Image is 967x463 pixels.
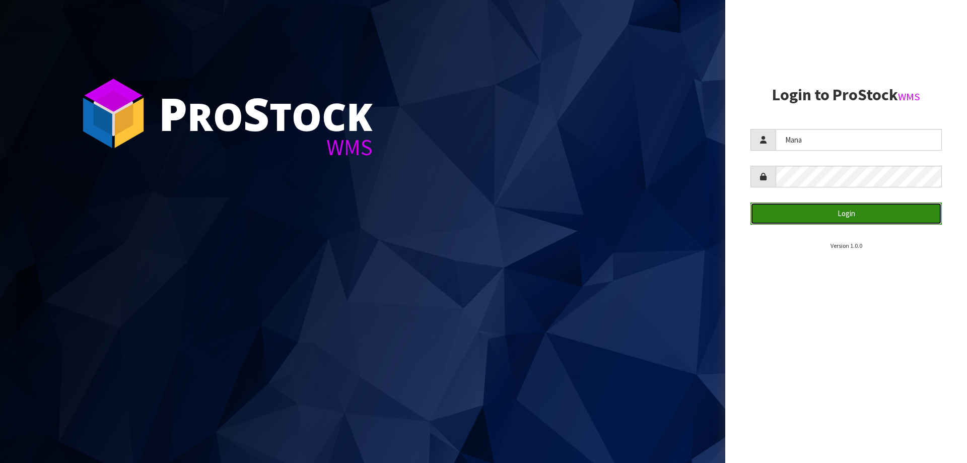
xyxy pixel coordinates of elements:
[159,83,187,144] span: P
[243,83,269,144] span: S
[831,242,862,249] small: Version 1.0.0
[898,90,920,103] small: WMS
[750,86,942,104] h2: Login to ProStock
[776,129,942,151] input: Username
[159,91,373,136] div: ro tock
[76,76,151,151] img: ProStock Cube
[750,203,942,224] button: Login
[159,136,373,159] div: WMS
